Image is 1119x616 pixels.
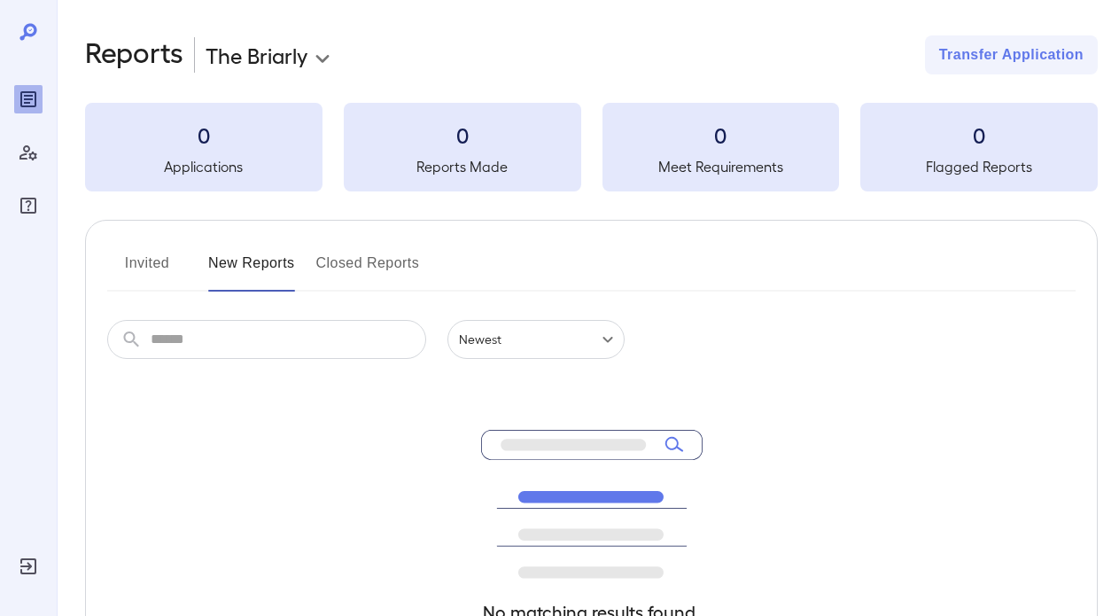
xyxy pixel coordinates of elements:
p: The Briarly [206,41,307,69]
h5: Meet Requirements [602,156,840,177]
div: Reports [14,85,43,113]
div: FAQ [14,191,43,220]
button: Transfer Application [925,35,1098,74]
h5: Applications [85,156,322,177]
h5: Reports Made [344,156,581,177]
summary: 0Applications0Reports Made0Meet Requirements0Flagged Reports [85,103,1098,191]
h3: 0 [85,121,322,149]
h5: Flagged Reports [860,156,1098,177]
h3: 0 [344,121,581,149]
h3: 0 [602,121,840,149]
div: Log Out [14,552,43,581]
h3: 0 [860,121,1098,149]
button: Closed Reports [316,249,420,292]
h2: Reports [85,35,183,74]
div: Newest [447,320,625,359]
button: New Reports [208,249,295,292]
div: Manage Users [14,138,43,167]
button: Invited [107,249,187,292]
